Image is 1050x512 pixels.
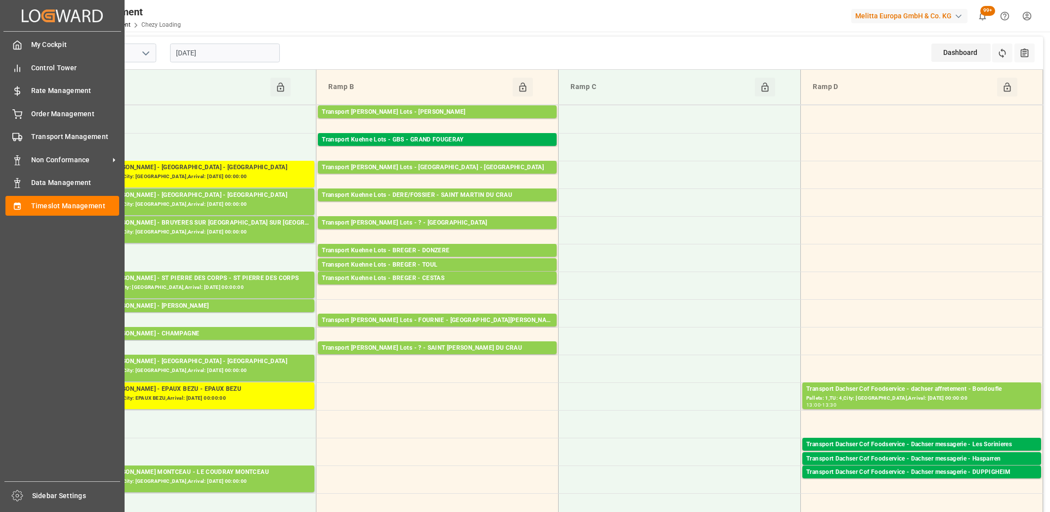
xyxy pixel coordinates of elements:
div: Pallets: 4,TU: 270,City: [GEOGRAPHIC_DATA],Arrival: [DATE] 00:00:00 [80,200,310,209]
div: Pallets: ,TU: 113,City: CESTAS,Arrival: [DATE] 00:00:00 [322,283,553,292]
span: Non Conformance [31,155,109,165]
div: Pallets: 3,TU: 56,City: DONZERE,Arrival: [DATE] 00:00:00 [322,256,553,264]
div: Transport [PERSON_NAME] - [GEOGRAPHIC_DATA] - [GEOGRAPHIC_DATA] [80,190,310,200]
button: Melitta Europa GmbH & Co. KG [851,6,971,25]
div: 13:00 [806,403,821,407]
div: Ramp C [567,78,755,96]
input: DD-MM-YYYY [170,44,280,62]
span: Transport Management [31,132,120,142]
button: open menu [138,46,153,61]
a: Order Management [5,104,119,123]
div: Transport [PERSON_NAME] - [PERSON_NAME] [80,301,310,311]
div: Transport [PERSON_NAME] - EPAUX BEZU - EPAUX BEZU [80,384,310,394]
span: Order Management [31,109,120,119]
div: Transport Dachser Cof Foodservice - Dachser messagerie - Les Sorinieres [806,440,1037,450]
div: Transport [PERSON_NAME] - ST PIERRE DES CORPS - ST PIERRE DES CORPS [80,274,310,283]
div: Transport Kuehne Lots - GBS - GRAND FOUGERAY [322,135,553,145]
div: Pallets: ,TU: 2376,City: EPAUX BEZU,Arrival: [DATE] 00:00:00 [80,394,310,403]
div: Pallets: 8,TU: 615,City: [GEOGRAPHIC_DATA],Arrival: [DATE] 00:00:00 [80,173,310,181]
div: Pallets: 3,TU: 148,City: [GEOGRAPHIC_DATA],Arrival: [DATE] 00:00:00 [80,339,310,347]
span: Sidebar Settings [32,491,121,501]
div: Pallets: 12,TU: 95,City: [GEOGRAPHIC_DATA],Arrival: [DATE] 00:00:00 [322,117,553,126]
a: Control Tower [5,58,119,77]
div: Ramp A [82,78,270,96]
div: Pallets: ,TU: 87,City: [GEOGRAPHIC_DATA],Arrival: [DATE] 00:00:00 [806,464,1037,472]
div: Pallets: 2,TU: 249,City: [GEOGRAPHIC_DATA],Arrival: [DATE] 00:00:00 [80,228,310,236]
div: Pallets: 1,TU: 4,City: [GEOGRAPHIC_DATA],Arrival: [DATE] 00:00:00 [806,394,1037,403]
div: Transport Dachser Cof Foodservice - dachser affretement - Bondoufle [806,384,1037,394]
div: Transport [PERSON_NAME] Lots - FOURNIE - [GEOGRAPHIC_DATA][PERSON_NAME] [322,316,553,326]
div: Transport [PERSON_NAME] Lots - ? - SAINT [PERSON_NAME] DU CRAU [322,343,553,353]
div: - [821,403,822,407]
span: My Cockpit [31,40,120,50]
div: Pallets: 9,TU: 822,City: [GEOGRAPHIC_DATA],Arrival: [DATE] 00:00:00 [80,477,310,486]
a: My Cockpit [5,35,119,54]
a: Transport Management [5,127,119,146]
div: Pallets: 11,TU: 922,City: [GEOGRAPHIC_DATA],Arrival: [DATE] 00:00:00 [322,145,553,153]
span: Control Tower [31,63,120,73]
div: Transport Kuehne Lots - BREGER - TOUL [322,260,553,270]
button: Help Center [994,5,1016,27]
div: Transport [PERSON_NAME] - [GEOGRAPHIC_DATA] - [GEOGRAPHIC_DATA] [80,357,310,367]
div: Pallets: 2,TU: 112,City: [GEOGRAPHIC_DATA],Arrival: [DATE] 00:00:00 [322,270,553,279]
div: Pallets: 1,TU: 49,City: [GEOGRAPHIC_DATA],Arrival: [DATE] 00:00:00 [806,450,1037,458]
span: Rate Management [31,86,120,96]
div: Transport [PERSON_NAME] MONTCEAU - LE COUDRAY MONTCEAU [80,467,310,477]
div: Transport [PERSON_NAME] Lots - ? - [GEOGRAPHIC_DATA] [322,218,553,228]
span: 99+ [980,6,995,16]
div: Pallets: 2,TU: 112,City: [GEOGRAPHIC_DATA],Arrival: [DATE] 00:00:00 [80,367,310,375]
div: Pallets: ,TU: 61,City: [GEOGRAPHIC_DATA][PERSON_NAME],Arrival: [DATE] 00:00:00 [322,326,553,334]
button: show 100 new notifications [971,5,994,27]
div: 13:30 [822,403,836,407]
span: Timeslot Management [31,201,120,211]
div: Transport [PERSON_NAME] - BRUYERES SUR [GEOGRAPHIC_DATA] SUR [GEOGRAPHIC_DATA] [80,218,310,228]
div: Transport Kuehne Lots - BREGER - DONZERE [322,246,553,256]
div: Melitta Europa GmbH & Co. KG [851,9,967,23]
div: Transport [PERSON_NAME] - [GEOGRAPHIC_DATA] - [GEOGRAPHIC_DATA] [80,163,310,173]
a: Timeslot Management [5,196,119,215]
div: Transport Dachser Cof Foodservice - Dachser messagerie - DUPPIGHEIM [806,467,1037,477]
div: Ramp B [324,78,513,96]
a: Data Management [5,173,119,192]
div: Ramp D [809,78,997,96]
a: Rate Management [5,81,119,100]
div: Pallets: 2,TU: 32,City: [GEOGRAPHIC_DATA],Arrival: [DATE] 00:00:00 [806,477,1037,486]
div: Transport [PERSON_NAME] - CHAMPAGNE [80,329,310,339]
div: Pallets: ,TU: 88,City: [GEOGRAPHIC_DATA],Arrival: [DATE] 00:00:00 [322,173,553,181]
div: Pallets: 11,TU: 261,City: [GEOGRAPHIC_DATA][PERSON_NAME],Arrival: [DATE] 00:00:00 [322,353,553,362]
div: Pallets: 27,TU: 1444,City: MAUCHAMPS,Arrival: [DATE] 00:00:00 [322,228,553,236]
div: Transport [PERSON_NAME] Lots - [GEOGRAPHIC_DATA] - [GEOGRAPHIC_DATA] [322,163,553,173]
span: Data Management [31,178,120,188]
div: Pallets: ,TU: 100,City: [GEOGRAPHIC_DATA],Arrival: [DATE] 00:00:00 [80,311,310,320]
div: Transport Kuehne Lots - BREGER - CESTAS [322,274,553,283]
div: Transport Kuehne Lots - DERE/FOSSIER - SAINT MARTIN DU CRAU [322,190,553,200]
div: Transport Dachser Cof Foodservice - Dachser messagerie - Hasparren [806,454,1037,464]
div: Pallets: ,TU: 339,City: [GEOGRAPHIC_DATA],Arrival: [DATE] 00:00:00 [80,283,310,292]
div: Pallets: 1,TU: 684,City: [GEOGRAPHIC_DATA][PERSON_NAME],Arrival: [DATE] 00:00:00 [322,200,553,209]
div: Transport [PERSON_NAME] Lots - [PERSON_NAME] [322,107,553,117]
div: Dashboard [931,44,991,62]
